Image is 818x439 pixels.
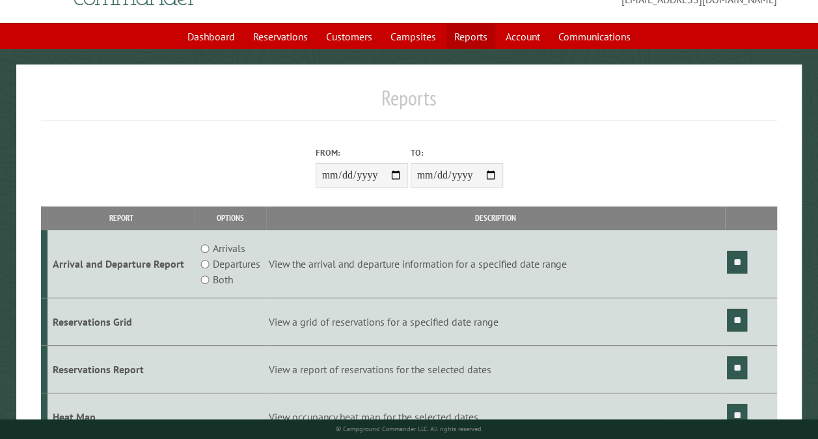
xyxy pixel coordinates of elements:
[336,425,483,433] small: © Campground Commander LLC. All rights reserved.
[383,24,444,49] a: Campsites
[213,240,245,256] label: Arrivals
[411,147,503,159] label: To:
[41,85,777,121] h1: Reports
[266,230,725,298] td: View the arrival and departure information for a specified date range
[551,24,638,49] a: Communications
[266,298,725,346] td: View a grid of reservations for a specified date range
[316,147,408,159] label: From:
[195,206,266,229] th: Options
[245,24,316,49] a: Reservations
[213,272,233,287] label: Both
[266,345,725,393] td: View a report of reservations for the selected dates
[446,24,495,49] a: Reports
[180,24,243,49] a: Dashboard
[266,206,725,229] th: Description
[498,24,548,49] a: Account
[48,298,195,346] td: Reservations Grid
[48,230,195,298] td: Arrival and Departure Report
[318,24,380,49] a: Customers
[213,256,260,272] label: Departures
[48,206,195,229] th: Report
[48,345,195,393] td: Reservations Report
